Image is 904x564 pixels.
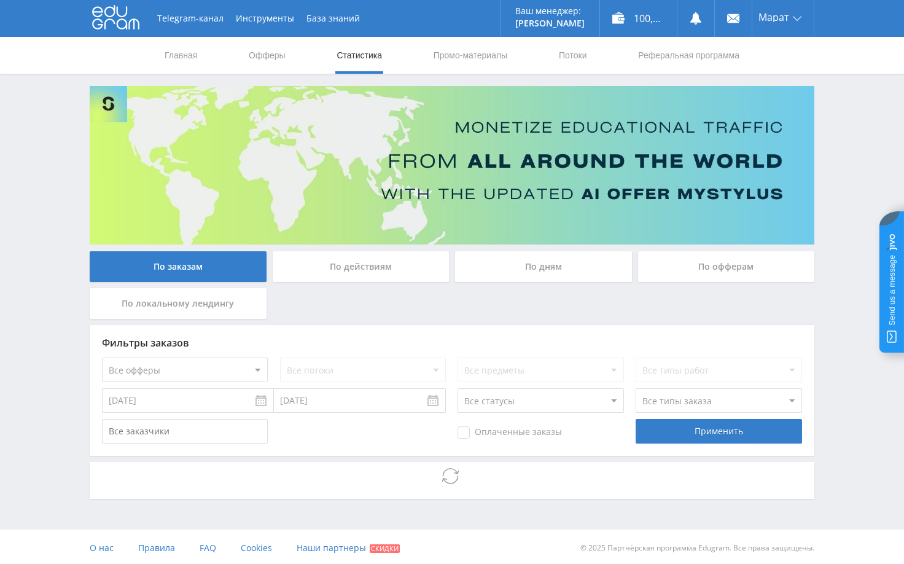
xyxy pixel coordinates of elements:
img: Banner [90,86,814,245]
input: Все заказчики [102,419,268,444]
div: По действиям [273,251,450,282]
div: По офферам [638,251,815,282]
span: Оплаченные заказы [458,426,562,439]
div: Применить [636,419,801,444]
div: По локальному лендингу [90,288,267,319]
span: FAQ [200,542,216,554]
span: Марат [758,12,789,22]
div: Фильтры заказов [102,337,802,348]
div: По заказам [90,251,267,282]
span: Наши партнеры [297,542,366,554]
span: О нас [90,542,114,554]
a: Реферальная программа [637,37,741,74]
span: Cookies [241,542,272,554]
span: Скидки [370,544,400,553]
a: Потоки [558,37,588,74]
div: По дням [455,251,632,282]
p: [PERSON_NAME] [515,18,585,28]
span: Правила [138,542,175,554]
a: Промо-материалы [432,37,508,74]
a: Офферы [247,37,287,74]
a: Главная [163,37,198,74]
a: Статистика [335,37,383,74]
p: Ваш менеджер: [515,6,585,16]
